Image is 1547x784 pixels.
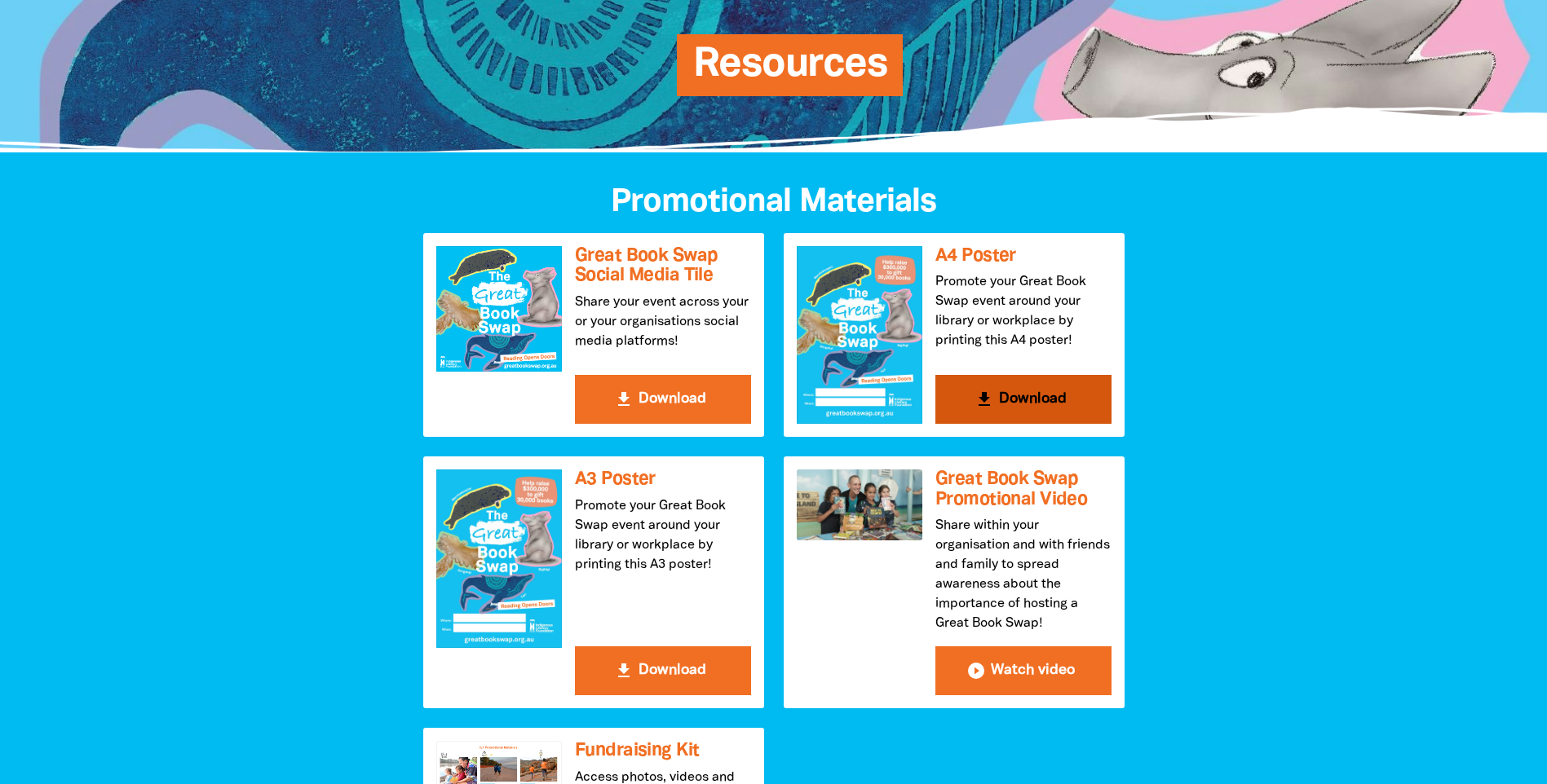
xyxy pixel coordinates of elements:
[611,187,936,218] span: Promotional Materials
[614,390,634,409] i: get_app
[935,375,1112,424] button: get_app Download
[935,646,1112,695] button: play_circle_filled Watch video
[797,246,922,424] img: A4 Poster
[575,741,751,761] h3: Fundraising Kit
[966,661,986,680] i: play_circle_filled
[693,46,887,96] span: Resources
[614,661,634,680] i: get_app
[575,375,751,424] button: get_app Download
[935,469,1112,509] h3: Great Book Swap Promotional Video
[436,469,562,647] img: A3 Poster
[575,469,751,490] h3: A3 Poster
[935,246,1112,266] h3: A4 Poster
[436,246,562,372] img: Great Book Swap Social Media Tile
[575,646,751,695] button: get_app Download
[575,246,751,286] h3: Great Book Swap Social Media Tile
[975,390,994,409] i: get_app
